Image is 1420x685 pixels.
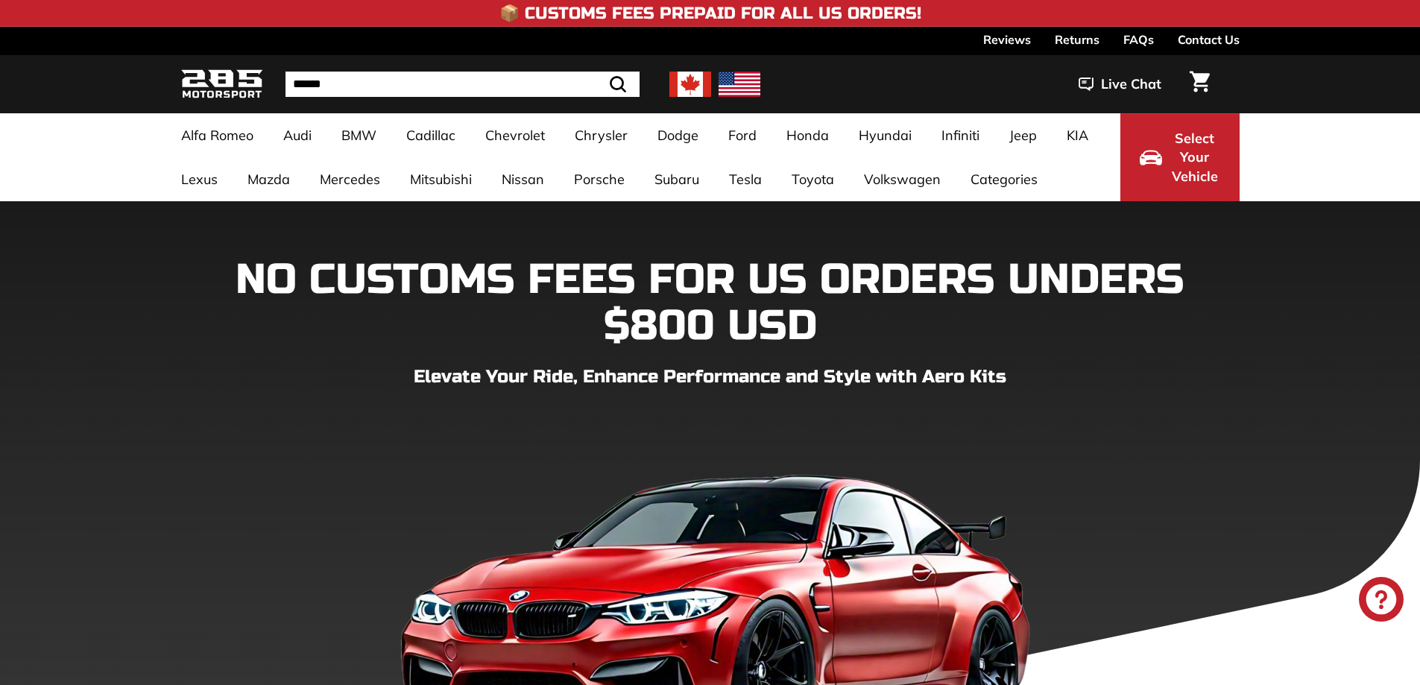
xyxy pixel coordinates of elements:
[927,113,994,157] a: Infiniti
[499,4,921,22] h4: 📦 Customs Fees Prepaid for All US Orders!
[713,113,771,157] a: Ford
[166,113,268,157] a: Alfa Romeo
[1052,113,1103,157] a: KIA
[1178,27,1240,52] a: Contact Us
[391,113,470,157] a: Cadillac
[1059,66,1181,103] button: Live Chat
[643,113,713,157] a: Dodge
[1123,27,1154,52] a: FAQs
[983,27,1031,52] a: Reviews
[1120,113,1240,201] button: Select Your Vehicle
[326,113,391,157] a: BMW
[395,157,487,201] a: Mitsubishi
[268,113,326,157] a: Audi
[181,364,1240,391] p: Elevate Your Ride, Enhance Performance and Style with Aero Kits
[1055,27,1099,52] a: Returns
[470,113,560,157] a: Chevrolet
[1354,577,1408,625] inbox-online-store-chat: Shopify online store chat
[181,67,263,102] img: Logo_285_Motorsport_areodynamics_components
[849,157,956,201] a: Volkswagen
[560,113,643,157] a: Chrysler
[285,72,640,97] input: Search
[714,157,777,201] a: Tesla
[559,157,640,201] a: Porsche
[1101,75,1161,94] span: Live Chat
[1181,59,1219,110] a: Cart
[166,157,233,201] a: Lexus
[640,157,714,201] a: Subaru
[956,157,1053,201] a: Categories
[233,157,305,201] a: Mazda
[777,157,849,201] a: Toyota
[844,113,927,157] a: Hyundai
[305,157,395,201] a: Mercedes
[487,157,559,201] a: Nissan
[1170,129,1220,186] span: Select Your Vehicle
[771,113,844,157] a: Honda
[181,257,1240,349] h1: NO CUSTOMS FEES FOR US ORDERS UNDERS $800 USD
[994,113,1052,157] a: Jeep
